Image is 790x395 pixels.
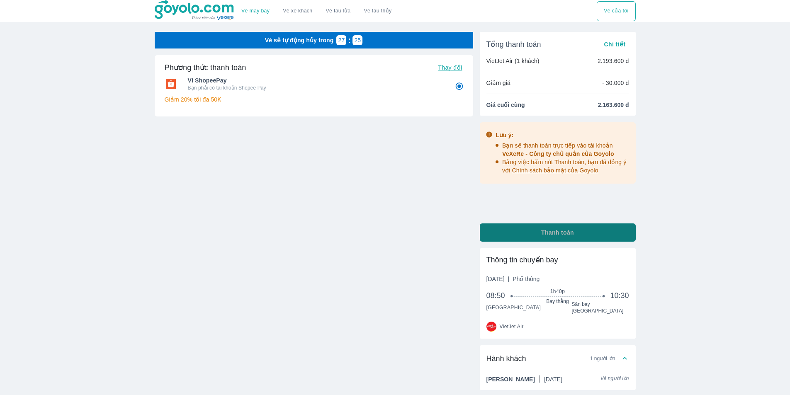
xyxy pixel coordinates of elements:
[496,131,630,139] div: Lưu ý:
[508,276,510,282] span: |
[480,372,636,390] div: Hành khách1 người lớn
[480,345,636,372] div: Hành khách1 người lớn
[500,323,524,330] span: VietJet Air
[513,276,540,282] span: Phổ thông
[435,62,465,73] button: Thay đổi
[512,288,603,295] span: 1h40p
[597,1,635,21] button: Vé của tôi
[541,228,574,237] span: Thanh toán
[486,375,535,383] span: [PERSON_NAME]
[598,101,629,109] span: 2.163.600 đ
[486,291,512,300] span: 08:50
[188,76,443,85] span: Ví ShopeePay
[602,79,629,87] p: - 30.000 đ
[319,1,357,21] a: Vé tàu lửa
[544,376,562,383] span: [DATE]
[604,41,625,48] span: Chi tiết
[188,85,443,91] p: Bạn phải có tài khoản Shopee Pay
[357,1,398,21] button: Vé tàu thủy
[597,1,635,21] div: choose transportation mode
[165,74,463,94] div: Ví ShopeePayVí ShopeePayBạn phải có tài khoản Shopee Pay
[600,39,629,50] button: Chi tiết
[438,64,462,71] span: Thay đổi
[346,36,352,44] p: :
[235,1,398,21] div: choose transportation mode
[600,375,629,383] span: Vé người lớn
[165,79,177,89] img: Ví ShopeePay
[265,36,334,44] p: Vé sẽ tự động hủy trong
[512,298,603,305] span: Bay thẳng
[486,39,541,49] span: Tổng thanh toán
[486,255,629,265] div: Thông tin chuyến bay
[486,275,540,283] span: [DATE]
[486,57,540,65] p: VietJet Air (1 khách)
[598,57,629,65] p: 2.193.600 đ
[502,158,630,174] p: Bằng việc bấm nút Thanh toán, bạn đã đồng ý với
[486,79,510,87] p: Giảm giá
[610,291,629,300] span: 10:30
[241,8,270,14] a: Vé máy bay
[486,101,525,109] span: Giá cuối cùng
[590,355,615,362] span: 1 người lớn
[338,36,345,44] p: 27
[354,36,361,44] p: 25
[165,95,463,104] p: Giảm 20% tối đa 50K
[502,142,614,157] span: Bạn sẽ thanh toán trực tiếp vào tài khoản
[512,167,598,174] span: Chính sách bảo mật của Goyolo
[480,223,636,242] button: Thanh toán
[165,63,246,73] h6: Phương thức thanh toán
[486,354,526,363] span: Hành khách
[502,150,614,157] span: VeXeRe - Công ty chủ quản của Goyolo
[283,8,312,14] a: Vé xe khách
